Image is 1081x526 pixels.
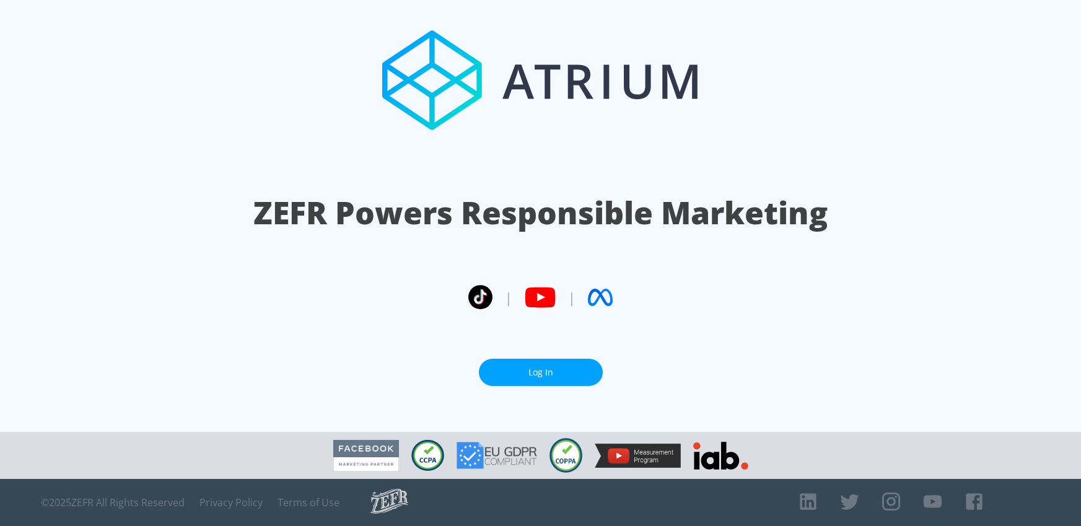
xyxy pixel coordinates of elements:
img: COPPA Compliant [549,438,582,473]
a: Privacy Policy [199,496,263,509]
a: Terms of Use [278,496,339,509]
span: | [505,288,512,307]
span: | [568,288,576,307]
span: © 2025 ZEFR All Rights Reserved [41,496,185,509]
h1: ZEFR Powers Responsible Marketing [253,191,828,234]
img: Facebook Marketing Partner [333,440,399,471]
img: YouTube Measurement Program [595,444,681,468]
a: Log In [479,359,603,387]
img: GDPR Compliant [457,442,537,469]
img: IAB [693,442,748,470]
img: CCPA Compliant [411,440,444,471]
